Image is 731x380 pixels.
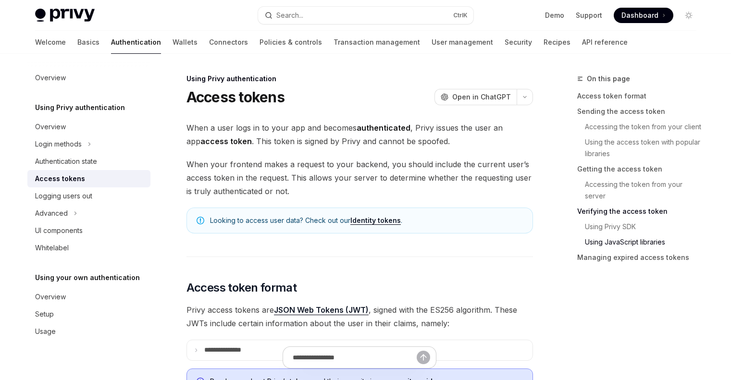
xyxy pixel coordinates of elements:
button: Search...CtrlK [258,7,473,24]
a: Transaction management [334,31,420,54]
a: Overview [27,118,150,135]
div: Authentication state [35,156,97,167]
svg: Note [197,217,204,224]
div: Usage [35,326,56,337]
a: Using Privy SDK [585,219,704,234]
a: Logging users out [27,187,150,205]
a: Overview [27,69,150,86]
div: Access tokens [35,173,85,184]
img: light logo [35,9,95,22]
div: Using Privy authentication [186,74,533,84]
a: Verifying the access token [577,204,704,219]
span: Dashboard [621,11,658,20]
a: Basics [77,31,99,54]
a: Welcome [35,31,66,54]
div: Login methods [35,138,82,150]
a: Overview [27,288,150,306]
h5: Using your own authentication [35,272,140,283]
a: Accessing the token from your client [585,119,704,135]
a: Authentication [111,31,161,54]
strong: authenticated [357,123,410,133]
button: Open in ChatGPT [434,89,517,105]
a: Access tokens [27,170,150,187]
a: Access token format [577,88,704,104]
strong: access token [200,136,252,146]
a: Sending the access token [577,104,704,119]
a: Using JavaScript libraries [585,234,704,250]
a: Whitelabel [27,239,150,257]
span: When your frontend makes a request to your backend, you should include the current user’s access ... [186,158,533,198]
a: Recipes [544,31,570,54]
a: Policies & controls [260,31,322,54]
span: Open in ChatGPT [452,92,511,102]
div: Whitelabel [35,242,69,254]
a: Security [505,31,532,54]
a: Connectors [209,31,248,54]
div: Advanced [35,208,68,219]
div: Setup [35,308,54,320]
a: Managing expired access tokens [577,250,704,265]
h1: Access tokens [186,88,285,106]
span: Ctrl K [453,12,468,19]
a: Wallets [173,31,198,54]
a: UI components [27,222,150,239]
div: Overview [35,121,66,133]
a: User management [432,31,493,54]
a: Setup [27,306,150,323]
a: Getting the access token [577,161,704,177]
button: Send message [417,351,430,364]
div: Overview [35,72,66,84]
a: Accessing the token from your server [585,177,704,204]
span: Looking to access user data? Check out our . [210,216,523,225]
h5: Using Privy authentication [35,102,125,113]
a: API reference [582,31,628,54]
a: Usage [27,323,150,340]
span: When a user logs in to your app and becomes , Privy issues the user an app . This token is signed... [186,121,533,148]
span: On this page [587,73,630,85]
button: Toggle dark mode [681,8,696,23]
a: JSON Web Tokens (JWT) [274,305,369,315]
div: Overview [35,291,66,303]
a: Identity tokens [350,216,401,225]
a: Support [576,11,602,20]
div: Logging users out [35,190,92,202]
a: Dashboard [614,8,673,23]
span: Privy access tokens are , signed with the ES256 algorithm. These JWTs include certain information... [186,303,533,330]
a: Authentication state [27,153,150,170]
a: Using the access token with popular libraries [585,135,704,161]
div: UI components [35,225,83,236]
a: Demo [545,11,564,20]
span: Access token format [186,280,297,295]
div: Search... [276,10,303,21]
